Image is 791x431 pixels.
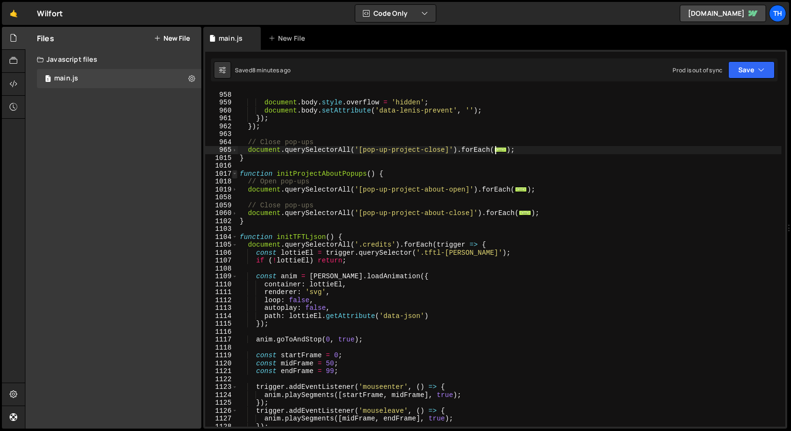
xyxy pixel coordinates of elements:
[205,367,238,375] div: 1121
[252,66,291,74] div: 8 minutes ago
[205,186,238,194] div: 1019
[205,407,238,415] div: 1126
[235,66,291,74] div: Saved
[205,170,238,178] div: 1017
[205,281,238,289] div: 1110
[37,33,54,44] h2: Files
[205,360,238,368] div: 1120
[205,249,238,257] div: 1106
[494,147,507,152] span: ...
[45,76,51,83] span: 1
[205,107,238,115] div: 960
[205,320,238,328] div: 1115
[205,178,238,186] div: 1018
[205,217,238,226] div: 1102
[37,69,201,88] div: 16468/44594.js
[680,5,766,22] a: [DOMAIN_NAME]
[205,91,238,99] div: 958
[205,130,238,138] div: 963
[205,241,238,249] div: 1105
[268,34,309,43] div: New File
[205,288,238,296] div: 1111
[54,74,78,83] div: main.js
[205,265,238,273] div: 1108
[2,2,25,25] a: 🤙
[728,61,775,79] button: Save
[205,312,238,320] div: 1114
[515,186,527,192] span: ...
[25,50,201,69] div: Javascript files
[205,225,238,233] div: 1103
[205,352,238,360] div: 1119
[205,233,238,241] div: 1104
[205,162,238,170] div: 1016
[219,34,243,43] div: main.js
[205,399,238,407] div: 1125
[673,66,722,74] div: Prod is out of sync
[205,383,238,391] div: 1123
[205,304,238,312] div: 1113
[205,154,238,162] div: 1015
[205,202,238,210] div: 1059
[37,8,63,19] div: Wilfort
[769,5,786,22] a: Th
[154,34,190,42] button: New File
[205,296,238,305] div: 1112
[205,257,238,265] div: 1107
[205,146,238,154] div: 965
[205,99,238,107] div: 959
[205,336,238,344] div: 1117
[205,123,238,131] div: 962
[205,328,238,336] div: 1116
[519,210,531,215] span: ...
[205,138,238,147] div: 964
[205,415,238,423] div: 1127
[205,272,238,281] div: 1109
[205,391,238,399] div: 1124
[205,114,238,123] div: 961
[205,209,238,217] div: 1060
[355,5,436,22] button: Code Only
[205,193,238,202] div: 1058
[205,344,238,352] div: 1118
[205,375,238,384] div: 1122
[205,423,238,431] div: 1128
